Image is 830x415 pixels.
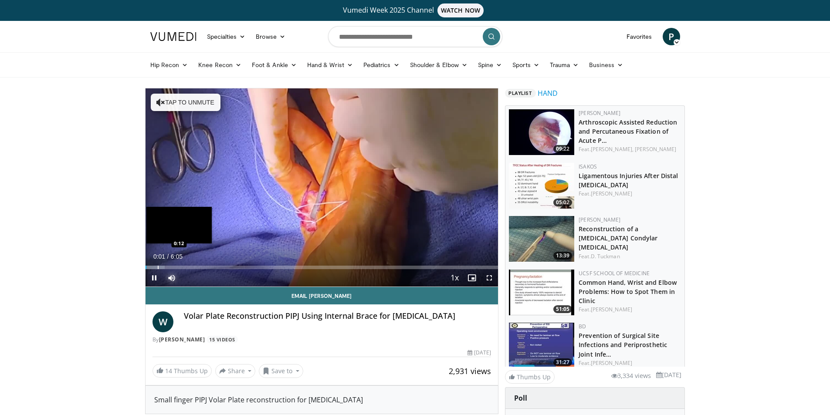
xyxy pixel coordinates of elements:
a: 14 Thumbs Up [152,364,212,378]
span: / [167,253,169,260]
a: 05:02 [509,163,574,209]
span: 09:22 [553,145,572,153]
a: Arthroscopic Assisted Reduction and Percutaneous Fixation of Acute P… [579,118,677,145]
a: Favorites [621,28,657,45]
a: P [663,28,680,45]
div: Feat. [579,145,681,153]
a: [PERSON_NAME] [579,109,620,117]
a: HAND [538,88,558,98]
a: Specialties [202,28,251,45]
a: 13:39 [509,216,574,262]
a: Trauma [545,56,584,74]
a: [PERSON_NAME] [579,216,620,223]
img: VuMedi Logo [150,32,196,41]
a: [PERSON_NAME] [591,306,632,313]
span: 14 [165,367,172,375]
span: 31:27 [553,358,572,366]
a: Email [PERSON_NAME] [146,287,498,304]
button: Enable picture-in-picture mode [463,269,481,287]
a: Vumedi Week 2025 ChannelWATCH NOW [152,3,679,17]
h4: Volar Plate Reconstruction PIPJ Using Internal Brace for [MEDICAL_DATA] [184,311,491,321]
a: Browse [251,28,291,45]
a: Shoulder & Elbow [405,56,473,74]
li: [DATE] [656,370,681,380]
a: [PERSON_NAME], [591,145,634,153]
a: Foot & Ankle [247,56,302,74]
video-js: Video Player [146,88,498,287]
div: Small finger PIPJ Volar Plate reconstruction for [MEDICAL_DATA] [154,395,490,405]
a: 09:22 [509,109,574,155]
button: Pause [146,269,163,287]
span: 05:02 [553,199,572,206]
button: Save to [259,364,303,378]
div: Feat. [579,253,681,260]
img: cfb8d794-21a3-4d6e-ac01-858606671b71.150x105_q85_crop-smart_upscale.jpg [509,163,574,209]
button: Playback Rate [446,269,463,287]
span: 0:01 [153,253,165,260]
a: 51:05 [509,270,574,315]
a: W [152,311,173,332]
div: Feat. [579,359,681,367]
a: [PERSON_NAME] [159,336,205,343]
a: 31:27 [509,323,574,368]
a: Prevention of Surgical Site Infections and Periprosthetic Joint Infe… [579,331,667,358]
a: Common Hand, Wrist and Elbow Problems: How to Spot Them in Clinic [579,278,677,305]
strong: Poll [514,393,527,403]
span: 51:05 [553,305,572,313]
div: Feat. [579,190,681,198]
span: 6:05 [171,253,183,260]
a: UCSF School of Medicine [579,270,650,277]
a: Thumbs Up [505,370,555,384]
button: Tap to unmute [151,94,220,111]
a: Hand & Wrist [302,56,358,74]
a: [PERSON_NAME] [591,359,632,367]
a: Business [584,56,628,74]
button: Mute [163,269,180,287]
span: 13:39 [553,252,572,260]
img: 983833de-b147-4a85-9417-e2b5e3f89f4e.150x105_q85_crop-smart_upscale.jpg [509,109,574,155]
a: Ligamentous Injuries After Distal [MEDICAL_DATA] [579,172,678,189]
a: Pediatrics [358,56,405,74]
input: Search topics, interventions [328,26,502,47]
a: ISAKOS [579,163,597,170]
a: Sports [507,56,545,74]
span: Playlist [505,89,535,98]
a: D. Tuckman [591,253,620,260]
a: BD [579,323,586,330]
a: Knee Recon [193,56,247,74]
img: bdb02266-35f1-4bde-b55c-158a878fcef6.150x105_q85_crop-smart_upscale.jpg [509,323,574,368]
a: [PERSON_NAME] [591,190,632,197]
img: 8a80b912-e7da-4adf-b05d-424f1ac09a1c.150x105_q85_crop-smart_upscale.jpg [509,270,574,315]
button: Fullscreen [481,269,498,287]
li: 3,334 views [611,371,651,381]
button: Share [215,364,256,378]
img: ccd8d5ac-0d55-4410-9b8b-3feb3786c166.150x105_q85_crop-smart_upscale.jpg [509,216,574,262]
div: Progress Bar [146,266,498,269]
a: Reconstruction of a [MEDICAL_DATA] Condylar [MEDICAL_DATA] [579,225,657,251]
div: By [152,336,491,344]
div: Feat. [579,306,681,314]
a: Spine [473,56,507,74]
span: 2,931 views [449,366,491,376]
span: WATCH NOW [437,3,484,17]
a: 15 Videos [207,336,238,343]
a: Hip Recon [145,56,193,74]
a: [PERSON_NAME] [635,145,676,153]
div: [DATE] [468,349,491,357]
